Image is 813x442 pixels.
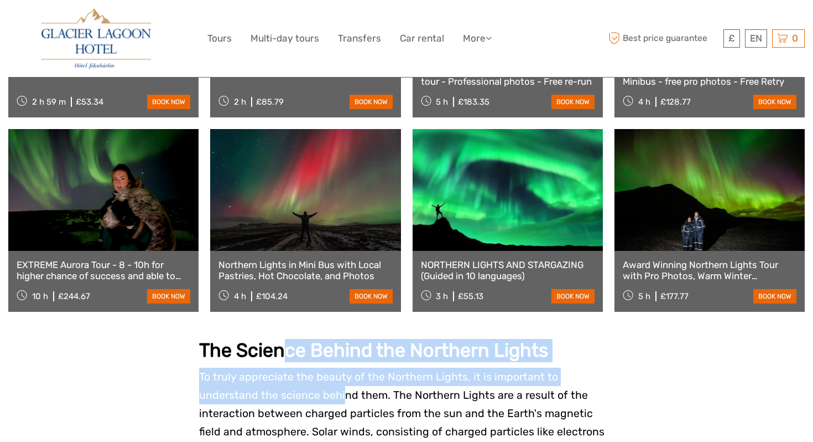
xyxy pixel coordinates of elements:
[638,97,650,107] span: 4 h
[256,291,288,301] div: £104.24
[745,29,767,48] div: EN
[638,291,650,301] span: 5 h
[463,30,492,47] a: More
[623,259,796,282] a: Award Winning Northern Lights Tour with Pro Photos, Warm Winter Snowsuits, Outdoor Chairs and Tra...
[421,259,595,282] a: NORTHERN LIGHTS AND STARGAZING (Guided in 10 languages)
[256,97,284,107] div: £85.79
[32,97,66,107] span: 2 h 59 m
[660,291,689,301] div: £177.77
[147,289,190,304] a: book now
[218,259,392,282] a: Northern Lights in Mini Bus with Local Pastries, Hot Chocolate, and Photos
[17,259,190,282] a: EXTREME Aurora Tour - 8 - 10h for higher chance of success and able to drive farther - Snacks inc...
[58,291,90,301] div: £244.67
[199,339,548,362] strong: The Science Behind the Northern Lights
[753,95,796,109] a: book now
[753,289,796,304] a: book now
[251,30,319,47] a: Multi-day tours
[32,291,48,301] span: 10 h
[207,30,232,47] a: Tours
[15,19,125,28] p: We're away right now. Please check back later!
[458,97,489,107] div: £183.35
[350,289,393,304] a: book now
[147,95,190,109] a: book now
[400,30,444,47] a: Car rental
[338,30,381,47] a: Transfers
[660,97,691,107] div: £128.77
[436,291,448,301] span: 3 h
[606,29,721,48] span: Best price guarantee
[234,97,246,107] span: 2 h
[458,291,483,301] div: £55.13
[790,33,800,44] span: 0
[76,97,103,107] div: £53.34
[728,33,735,44] span: £
[551,289,595,304] a: book now
[127,17,140,30] button: Open LiveChat chat widget
[350,95,393,109] a: book now
[41,8,151,69] img: 2790-86ba44ba-e5e5-4a53-8ab7-28051417b7bc_logo_big.jpg
[551,95,595,109] a: book now
[234,291,246,301] span: 4 h
[436,97,448,107] span: 5 h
